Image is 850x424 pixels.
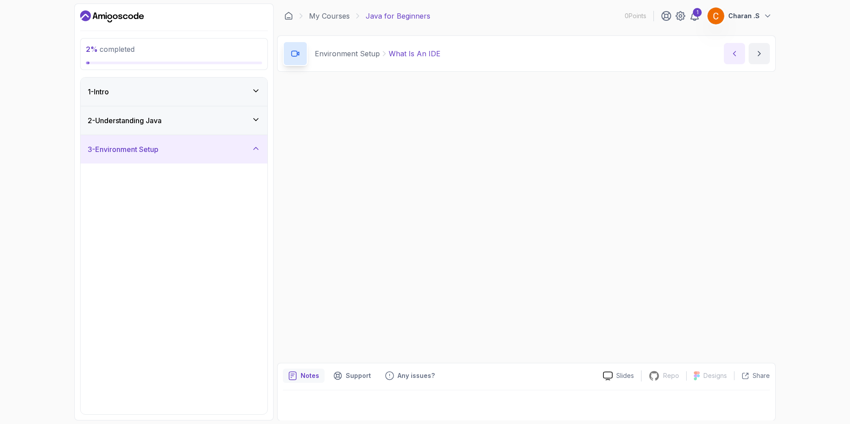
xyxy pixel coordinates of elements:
p: Java for Beginners [366,11,430,21]
p: Share [753,371,770,380]
img: user profile image [707,8,724,24]
button: 2-Understanding Java [81,106,267,135]
p: 0 Points [625,12,646,20]
p: Support [346,371,371,380]
button: notes button [283,369,325,383]
button: 3-Environment Setup [81,135,267,163]
p: Designs [703,371,727,380]
p: Repo [663,371,679,380]
a: Dashboard [80,9,144,23]
div: 1 [693,8,702,17]
p: Notes [301,371,319,380]
button: 1-Intro [81,78,267,106]
a: Slides [596,371,641,381]
span: 2 % [86,45,98,54]
button: Support button [328,369,376,383]
h3: 2 - Understanding Java [88,115,162,126]
a: My Courses [309,11,350,21]
p: Any issues? [398,371,435,380]
p: Charan .S [728,12,760,20]
span: completed [86,45,135,54]
p: Environment Setup [315,48,380,59]
p: Slides [616,371,634,380]
h3: 1 - Intro [88,86,109,97]
button: previous content [724,43,745,64]
button: next content [749,43,770,64]
button: Share [734,371,770,380]
a: Dashboard [284,12,293,20]
p: What Is An IDE [389,48,440,59]
a: 1 [689,11,700,21]
button: user profile imageCharan .S [707,7,772,25]
button: Feedback button [380,369,440,383]
h3: 3 - Environment Setup [88,144,158,155]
